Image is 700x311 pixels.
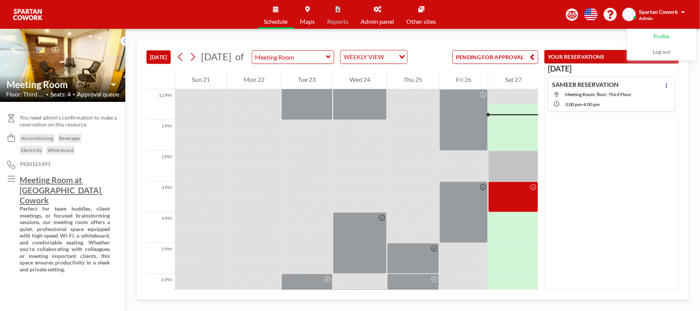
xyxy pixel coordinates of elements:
[146,120,175,151] div: 1 PM
[548,64,675,73] h3: [DATE]
[565,91,632,97] span: Meeting Room, floor: Third Floor
[488,70,538,89] div: Sat 27
[264,18,288,25] span: Schedule
[21,147,42,153] span: Electricity
[333,70,387,89] div: Wed 24
[583,101,600,107] span: 4:00 PM
[146,50,171,64] button: [DATE]
[653,48,670,56] span: Log out
[407,18,436,25] span: Other sites
[342,52,386,62] span: WEEKLY VIEW
[565,101,582,107] span: 3:00 PM
[582,101,583,107] span: -
[20,114,119,128] span: You need admin's confirmation to make a reservation on this resource
[639,15,653,21] span: Admin
[175,70,227,89] div: Sun 21
[639,8,678,15] span: Spartan Cowork
[281,70,333,89] div: Tue 23
[452,50,538,64] button: PENDING FOR APPROVAL
[328,18,349,25] span: Reports
[627,45,696,60] a: Log out
[252,51,326,63] input: Meeting Room
[77,90,119,98] span: Approval queue
[653,33,670,41] span: Profile
[361,18,394,25] span: Admin panel
[300,18,315,25] span: Maps
[73,92,75,97] span: •
[46,92,48,97] span: •
[227,70,281,89] div: Mon 22
[146,181,175,212] div: 3 PM
[6,90,44,98] span: Floor: Third Flo...
[387,70,439,89] div: Thu 25
[386,52,394,62] input: Search for option
[552,81,619,88] h4: SAMEER RESERVATION
[20,205,111,273] strong: Perfect for team huddles, client meetings, or focused brainstorming sessions, our meeting room of...
[439,70,488,89] div: Fri 26
[544,50,679,63] button: YOUR RESERVATIONS
[50,90,71,98] span: Seats: 4
[146,212,175,243] div: 4 PM
[20,175,103,205] u: Meeting Room at [GEOGRAPHIC_DATA] Cowork
[12,7,43,22] img: organization-logo
[48,147,73,153] span: White Board
[146,243,175,274] div: 5 PM
[59,135,80,141] span: Beverages
[235,51,244,63] span: of
[626,11,632,18] span: SC
[146,151,175,181] div: 2 PM
[201,51,231,62] span: [DATE]
[20,161,50,168] span: 9920161493
[7,79,111,90] input: Meeting Room
[341,50,407,63] div: Search for option
[627,29,696,45] a: Profile
[21,135,53,141] span: Airconditioning
[146,274,175,304] div: 6 PM
[146,89,175,120] div: 12 PM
